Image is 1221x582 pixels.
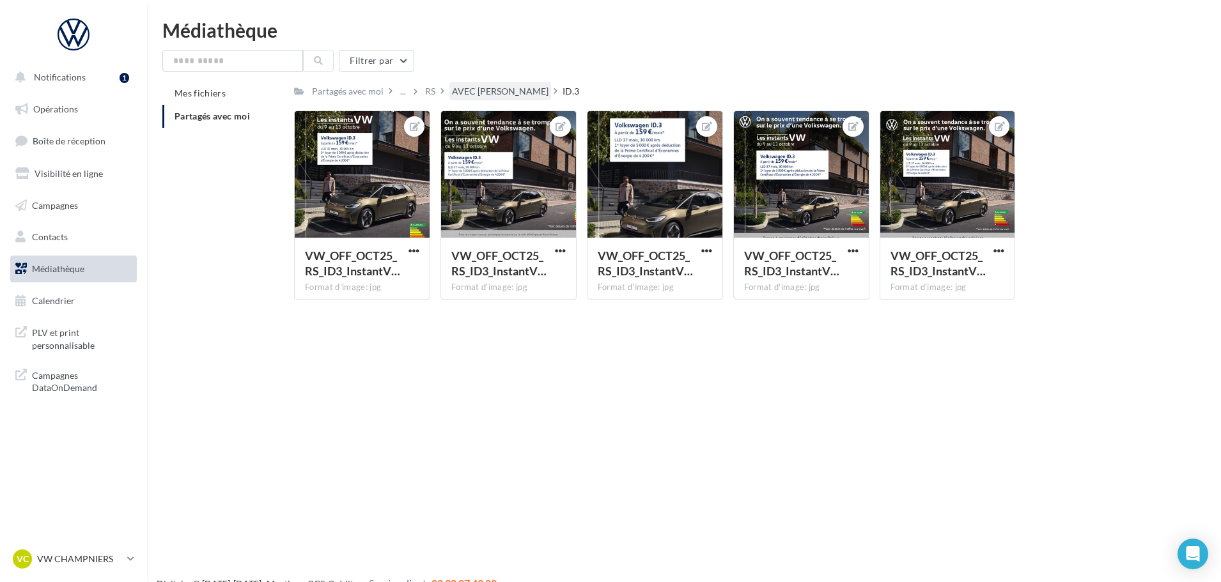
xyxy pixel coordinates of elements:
[598,249,693,278] span: VW_OFF_OCT25_RS_ID3_InstantVW_STORY_1080x1920px
[451,282,566,293] div: Format d'image: jpg
[8,319,139,356] a: PLV et print personnalisable
[17,553,29,565] span: VC
[8,287,139,314] a: Calendrier
[312,85,384,98] div: Partagés avec moi
[8,127,139,155] a: Boîte de réception
[34,72,86,82] span: Notifications
[120,73,129,83] div: 1
[32,367,132,394] span: Campagnes DataOnDemand
[175,88,226,98] span: Mes fichiers
[35,168,103,179] span: Visibilité en ligne
[32,199,78,210] span: Campagnes
[305,282,419,293] div: Format d'image: jpg
[452,85,548,98] div: AVEC [PERSON_NAME]
[175,111,250,121] span: Partagés avec moi
[305,249,400,278] span: VW_OFF_OCT25_RS_ID3_InstantVW_INSTA_1080x1350px
[451,249,547,278] span: VW_OFF_OCT25_RS_ID3_InstantVW_GMB_1740x1300px
[33,135,105,146] span: Boîte de réception
[8,64,134,91] button: Notifications 1
[1178,539,1208,569] div: Open Intercom Messenger
[744,249,839,278] span: VW_OFF_OCT25_RS_ID3_InstantVW_GMB_720x720px
[10,547,137,571] a: VC VW CHAMPNIERS
[8,256,139,282] a: Médiathèque
[32,295,75,306] span: Calendrier
[32,263,84,274] span: Médiathèque
[32,324,132,351] span: PLV et print personnalisable
[37,553,122,565] p: VW CHAMPNIERS
[8,192,139,219] a: Campagnes
[890,249,986,278] span: VW_OFF_OCT25_RS_ID3_InstantVW_CARRE_1080x1080px
[563,85,579,98] div: ID.3
[8,224,139,250] a: Contacts
[598,282,712,293] div: Format d'image: jpg
[425,85,435,98] div: RS
[8,362,139,399] a: Campagnes DataOnDemand
[8,160,139,187] a: Visibilité en ligne
[33,103,78,114] span: Opérations
[398,82,408,100] div: ...
[339,50,414,72] button: Filtrer par
[162,20,1206,40] div: Médiathèque
[32,231,68,242] span: Contacts
[8,96,139,123] a: Opérations
[890,282,1005,293] div: Format d'image: jpg
[744,282,859,293] div: Format d'image: jpg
